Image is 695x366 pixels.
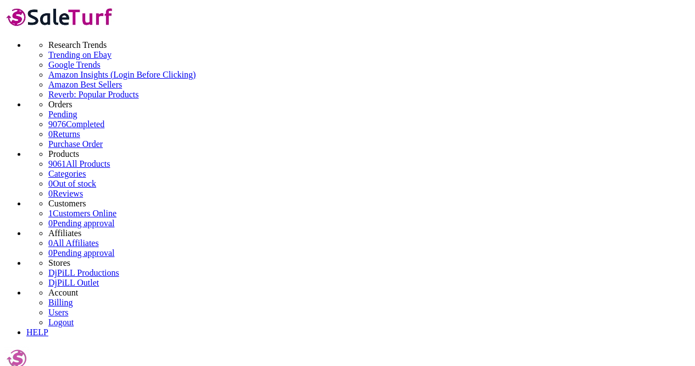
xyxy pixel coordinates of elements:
li: Orders [48,100,691,110]
span: 0 [48,218,53,228]
a: DjPiLL Outlet [48,278,99,287]
a: 0Out of stock [48,179,96,188]
span: 0 [48,129,53,139]
li: Account [48,288,691,298]
a: 1Customers Online [48,209,116,218]
span: 9076 [48,119,66,129]
a: Logout [48,318,74,327]
li: Stores [48,258,691,268]
li: Customers [48,199,691,209]
a: Reverb: Popular Products [48,90,691,100]
span: 9061 [48,159,66,168]
a: 9076Completed [48,119,104,129]
a: 0Pending approval [48,248,114,258]
li: Research Trends [48,40,691,50]
a: Purchase Order [48,139,103,149]
a: Trending on Ebay [48,50,691,60]
a: 0Returns [48,129,80,139]
a: HELP [26,327,48,337]
span: 0 [48,238,53,248]
span: 0 [48,179,53,188]
span: 1 [48,209,53,218]
img: SaleTurf [4,4,116,29]
a: 0All Affiliates [48,238,99,248]
a: Google Trends [48,60,691,70]
a: Amazon Best Sellers [48,80,691,90]
a: 9061All Products [48,159,110,168]
a: DjPiLL Productions [48,268,119,277]
li: Affiliates [48,228,691,238]
a: 0Pending approval [48,218,114,228]
span: 0 [48,189,53,198]
a: 0Reviews [48,189,83,198]
a: Users [48,308,68,317]
li: Products [48,149,691,159]
a: Amazon Insights (Login Before Clicking) [48,70,691,80]
span: 0 [48,248,53,258]
a: Billing [48,298,73,307]
a: Pending [48,110,691,119]
a: Categories [48,169,86,178]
